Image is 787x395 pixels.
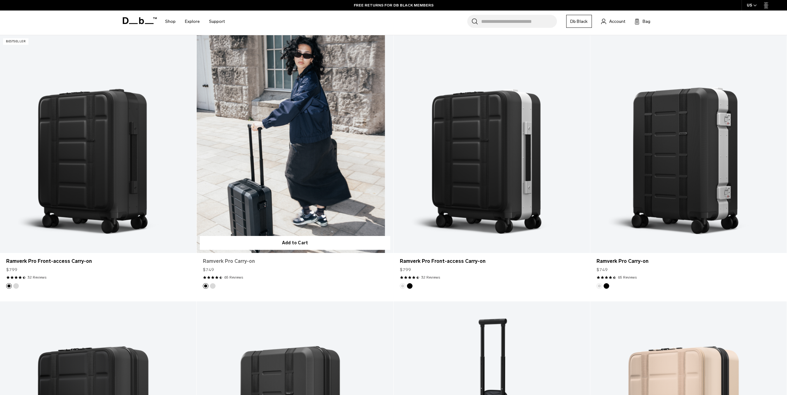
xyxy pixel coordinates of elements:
[28,275,46,280] a: 32 reviews
[400,258,584,265] a: Ramverk Pro Front-access Carry-on
[597,258,781,265] a: Ramverk Pro Carry-on
[224,275,243,280] a: 65 reviews
[160,11,229,32] nav: Main Navigation
[197,35,393,253] a: Ramverk Pro Carry-on
[400,267,411,273] span: $799
[203,258,387,265] a: Ramverk Pro Carry-on
[3,38,28,45] p: Bestseller
[597,283,602,289] button: Silver
[635,18,650,25] button: Bag
[566,15,592,28] a: Db Black
[394,35,590,253] a: Ramverk Pro Front-access Carry-on
[203,267,214,273] span: $749
[209,11,225,32] a: Support
[400,283,405,289] button: Silver
[6,258,190,265] a: Ramverk Pro Front-access Carry-on
[200,236,390,250] button: Add to Cart
[6,267,17,273] span: $799
[604,283,609,289] button: Black Out
[165,11,176,32] a: Shop
[597,267,608,273] span: $749
[354,2,434,8] a: FREE RETURNS FOR DB BLACK MEMBERS
[618,275,637,280] a: 65 reviews
[601,18,625,25] a: Account
[185,11,200,32] a: Explore
[6,283,12,289] button: Black Out
[13,283,19,289] button: Silver
[609,18,625,25] span: Account
[421,275,440,280] a: 32 reviews
[407,283,413,289] button: Black Out
[643,18,650,25] span: Bag
[210,283,216,289] button: Silver
[590,35,787,253] a: Ramverk Pro Carry-on
[203,283,208,289] button: Black Out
